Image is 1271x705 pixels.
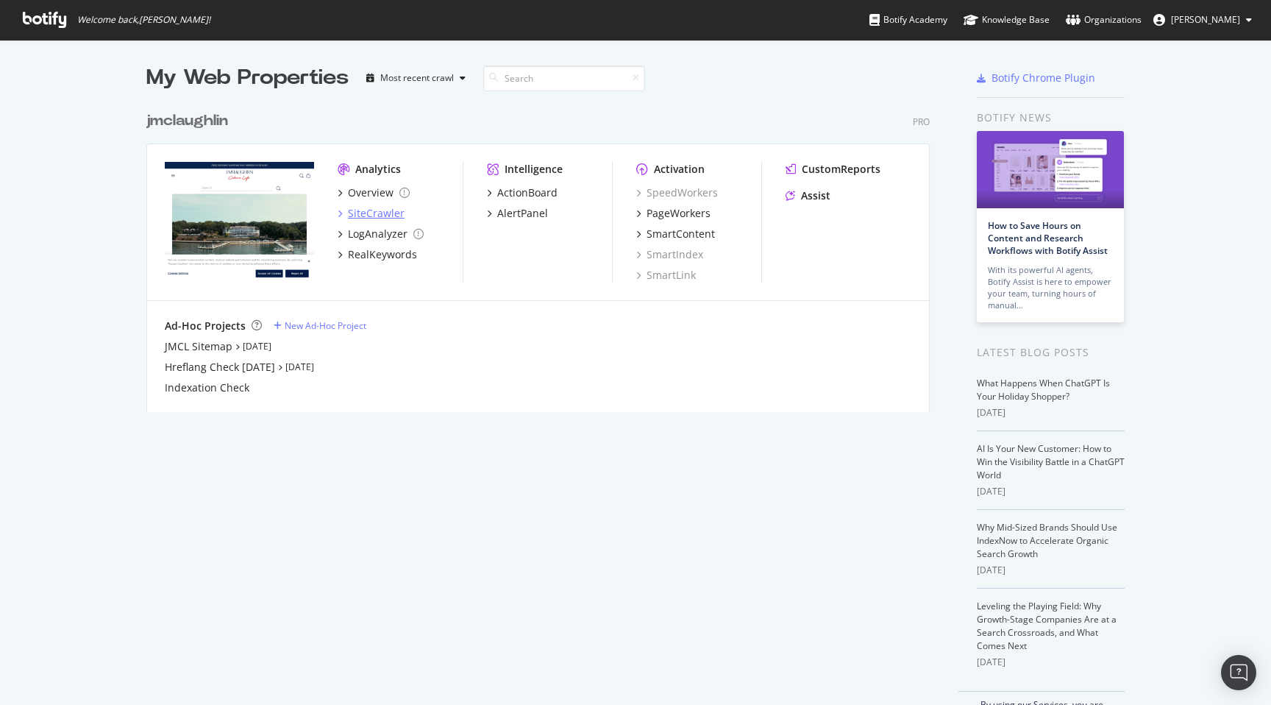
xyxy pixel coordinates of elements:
a: CustomReports [786,162,880,177]
a: Hreflang Check [DATE] [165,360,275,375]
div: My Web Properties [146,63,349,93]
a: New Ad-Hoc Project [274,319,366,332]
input: Search [483,65,645,91]
a: How to Save Hours on Content and Research Workflows with Botify Assist [988,219,1108,257]
a: ActionBoard [487,185,558,200]
div: jmclaughlin [146,110,228,132]
div: Most recent crawl [380,74,454,82]
div: Assist [801,188,830,203]
a: Leveling the Playing Field: Why Growth-Stage Companies Are at a Search Crossroads, and What Comes... [977,600,1117,652]
div: PageWorkers [647,206,711,221]
a: RealKeywords [338,247,417,262]
div: SiteCrawler [348,206,405,221]
a: JMCL Sitemap [165,339,232,354]
a: SiteCrawler [338,206,405,221]
div: Pro [913,116,930,128]
div: ActionBoard [497,185,558,200]
a: SmartLink [636,268,696,283]
a: Why Mid-Sized Brands Should Use IndexNow to Accelerate Organic Search Growth [977,521,1117,560]
div: Botify news [977,110,1125,126]
div: SmartContent [647,227,715,241]
a: Indexation Check [165,380,249,395]
div: CustomReports [802,162,880,177]
a: SpeedWorkers [636,185,718,200]
a: LogAnalyzer [338,227,424,241]
div: Activation [654,162,705,177]
div: Analytics [355,162,401,177]
a: jmclaughlin [146,110,234,132]
div: Knowledge Base [964,13,1050,27]
a: [DATE] [285,361,314,373]
div: grid [146,93,941,412]
div: Overview [348,185,394,200]
a: What Happens When ChatGPT Is Your Holiday Shopper? [977,377,1110,403]
div: Organizations [1066,13,1142,27]
a: Overview [338,185,410,200]
div: New Ad-Hoc Project [285,319,366,332]
div: Latest Blog Posts [977,344,1125,361]
div: [DATE] [977,564,1125,577]
div: AlertPanel [497,206,548,221]
div: [DATE] [977,656,1125,669]
button: Most recent crawl [360,66,471,90]
a: AI Is Your New Customer: How to Win the Visibility Battle in a ChatGPT World [977,442,1125,481]
div: [DATE] [977,406,1125,419]
div: Botify Chrome Plugin [991,71,1095,85]
div: LogAnalyzer [348,227,407,241]
a: [DATE] [243,340,271,352]
div: Open Intercom Messenger [1221,655,1256,690]
div: [DATE] [977,485,1125,498]
a: PageWorkers [636,206,711,221]
div: With its powerful AI agents, Botify Assist is here to empower your team, turning hours of manual… [988,264,1113,311]
button: [PERSON_NAME] [1142,8,1264,32]
a: Botify Chrome Plugin [977,71,1095,85]
div: Intelligence [505,162,563,177]
a: SmartContent [636,227,715,241]
div: Botify Academy [869,13,947,27]
a: Assist [786,188,830,203]
a: AlertPanel [487,206,548,221]
span: Welcome back, [PERSON_NAME] ! [77,14,210,26]
a: SmartIndex [636,247,703,262]
span: stephen frias [1171,13,1240,26]
img: How to Save Hours on Content and Research Workflows with Botify Assist [977,131,1124,208]
img: jmclaughlin.com [165,162,314,281]
div: RealKeywords [348,247,417,262]
div: Ad-Hoc Projects [165,319,246,333]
